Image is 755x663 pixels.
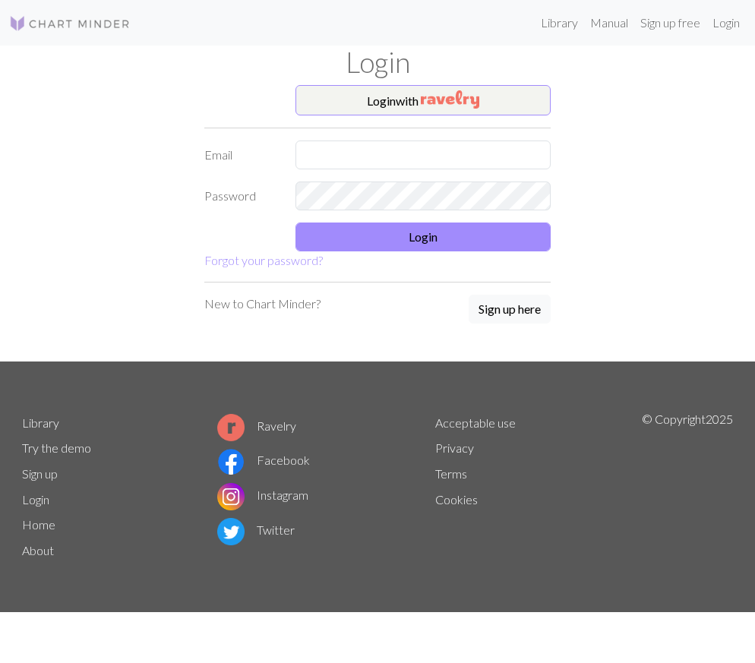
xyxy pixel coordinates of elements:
a: Library [22,415,59,430]
a: Home [22,517,55,532]
a: Manual [584,8,634,38]
a: Privacy [435,440,474,455]
p: © Copyright 2025 [642,410,733,564]
img: Logo [9,14,131,33]
a: Instagram [217,488,308,502]
button: Sign up here [469,295,551,324]
a: About [22,543,54,557]
a: Login [706,8,746,38]
img: Facebook logo [217,448,245,475]
a: Acceptable use [435,415,516,430]
img: Ravelry [421,90,479,109]
a: Facebook [217,453,310,467]
img: Ravelry logo [217,414,245,441]
a: Terms [435,466,467,481]
a: Cookies [435,492,478,507]
a: Sign up free [634,8,706,38]
a: Ravelry [217,418,296,433]
button: Loginwith [295,85,551,115]
img: Twitter logo [217,518,245,545]
a: Sign up here [469,295,551,325]
a: Sign up [22,466,58,481]
a: Login [22,492,49,507]
img: Instagram logo [217,483,245,510]
a: Try the demo [22,440,91,455]
label: Password [195,182,286,210]
a: Twitter [217,523,295,537]
button: Login [295,223,551,251]
h1: Login [13,46,742,79]
p: New to Chart Minder? [204,295,321,313]
a: Forgot your password? [204,253,323,267]
a: Library [535,8,584,38]
label: Email [195,140,286,169]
